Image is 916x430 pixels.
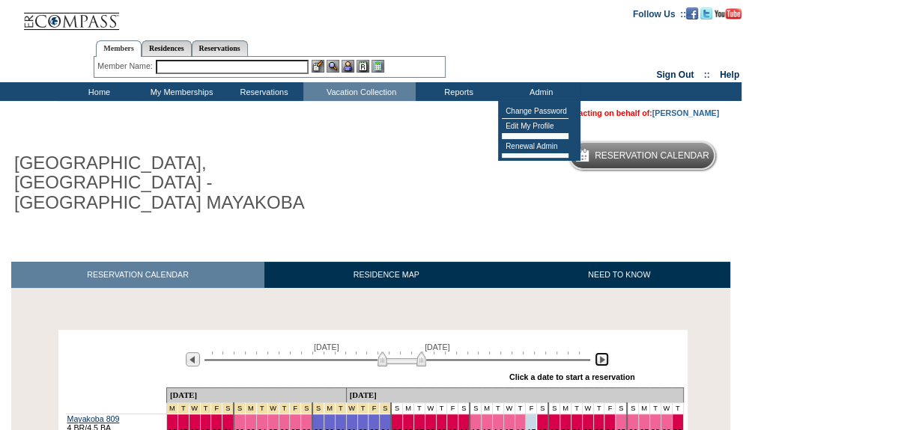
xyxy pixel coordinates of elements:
[548,108,719,117] span: You are acting on behalf of:
[335,403,346,414] td: Spring Break Wk 4 2026
[342,60,354,73] img: Impersonate
[166,388,346,403] td: [DATE]
[403,403,414,414] td: M
[234,403,245,414] td: Spring Break Wk 3 2026
[515,403,526,414] td: T
[96,40,142,57] a: Members
[498,82,580,101] td: Admin
[639,403,650,414] td: M
[139,82,221,101] td: My Memberships
[11,262,264,288] a: RESERVATION CALENDAR
[661,403,672,414] td: W
[371,60,384,73] img: b_calculator.gif
[548,403,559,414] td: S
[357,403,368,414] td: Spring Break Wk 4 2026
[314,343,339,351] span: [DATE]
[616,403,627,414] td: S
[686,7,698,19] img: Become our fan on Facebook
[537,403,548,414] td: S
[67,414,120,423] a: Mayakoba 809
[380,403,391,414] td: Spring Break Wk 4 2026
[324,403,336,414] td: Spring Break Wk 4 2026
[571,403,582,414] td: T
[391,403,402,414] td: S
[595,352,609,366] img: Next
[470,403,481,414] td: S
[652,108,719,117] a: [PERSON_NAME]
[186,352,200,366] img: Previous
[509,372,635,381] div: Click a date to start a reservation
[221,82,303,101] td: Reservations
[595,151,709,161] h5: Reservation Calendar
[425,343,450,351] span: [DATE]
[211,403,222,414] td: Spring Break Wk 2 2026
[482,403,493,414] td: M
[508,262,730,288] a: NEED TO KNOW
[649,403,661,414] td: T
[346,388,683,403] td: [DATE]
[502,104,568,119] td: Change Password
[503,403,515,414] td: W
[715,8,741,17] a: Subscribe to our YouTube Channel
[425,403,436,414] td: W
[256,403,267,414] td: Spring Break Wk 3 2026
[56,82,139,101] td: Home
[720,70,739,80] a: Help
[97,60,155,73] div: Member Name:
[582,403,593,414] td: W
[178,403,189,414] td: Spring Break Wk 2 2026
[593,403,604,414] td: T
[189,403,200,414] td: Spring Break Wk 2 2026
[700,7,712,19] img: Follow us on Twitter
[526,403,537,414] td: F
[346,403,357,414] td: Spring Break Wk 4 2026
[245,403,256,414] td: Spring Break Wk 3 2026
[166,403,178,414] td: Spring Break Wk 2 2026
[492,403,503,414] td: T
[303,82,416,101] td: Vacation Collection
[715,8,741,19] img: Subscribe to our YouTube Channel
[264,262,509,288] a: RESIDENCE MAP
[327,60,339,73] img: View
[627,403,638,414] td: S
[11,150,347,215] h1: [GEOGRAPHIC_DATA], [GEOGRAPHIC_DATA] - [GEOGRAPHIC_DATA] MAYAKOBA
[142,40,192,56] a: Residences
[604,403,616,414] td: F
[633,7,686,19] td: Follow Us ::
[267,403,279,414] td: Spring Break Wk 3 2026
[458,403,470,414] td: S
[290,403,301,414] td: Spring Break Wk 3 2026
[700,8,712,17] a: Follow us on Twitter
[672,403,683,414] td: T
[301,403,312,414] td: Spring Break Wk 3 2026
[368,403,380,414] td: Spring Break Wk 4 2026
[436,403,447,414] td: T
[560,403,571,414] td: M
[279,403,290,414] td: Spring Break Wk 3 2026
[357,60,369,73] img: Reservations
[686,8,698,17] a: Become our fan on Facebook
[704,70,710,80] span: ::
[447,403,458,414] td: F
[312,60,324,73] img: b_edit.gif
[192,40,248,56] a: Reservations
[200,403,211,414] td: Spring Break Wk 2 2026
[312,403,324,414] td: Spring Break Wk 4 2026
[222,403,234,414] td: Spring Break Wk 2 2026
[502,119,568,134] td: Edit My Profile
[416,82,498,101] td: Reports
[502,139,568,154] td: Renewal Admin
[656,70,694,80] a: Sign Out
[413,403,425,414] td: T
